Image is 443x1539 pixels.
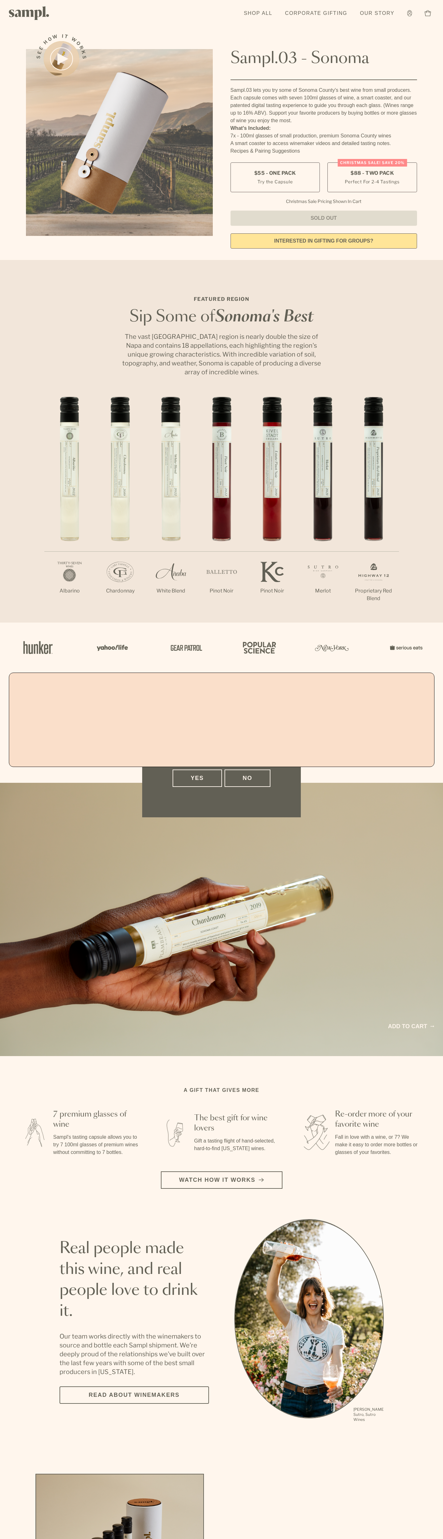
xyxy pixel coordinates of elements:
p: Chardonnay [95,587,146,595]
img: Sampl logo [9,6,49,20]
li: 7 / 7 [348,397,399,623]
li: 2 / 7 [95,397,146,615]
a: interested in gifting for groups? [231,233,417,249]
button: See how it works [44,41,79,77]
button: No [225,769,270,787]
span: $88 - Two Pack [351,170,394,177]
button: Sold Out [231,211,417,226]
small: Perfect For 2-4 Tastings [345,178,399,185]
div: slide 1 [234,1219,384,1423]
a: Corporate Gifting [282,6,351,20]
li: 4 / 7 [196,397,247,615]
p: White Blend [146,587,196,595]
button: Yes [173,769,222,787]
ul: carousel [234,1219,384,1423]
li: 3 / 7 [146,397,196,615]
p: [PERSON_NAME] Sutro, Sutro Wines [353,1407,384,1422]
p: Proprietary Red Blend [348,587,399,602]
div: Christmas SALE! Save 20% [338,159,407,167]
li: 5 / 7 [247,397,298,615]
p: Pinot Noir [196,587,247,595]
span: $55 - One Pack [254,170,296,177]
li: 6 / 7 [298,397,348,615]
p: Pinot Noir [247,587,298,595]
img: Sampl.03 - Sonoma [26,49,213,236]
p: Merlot [298,587,348,595]
a: Shop All [241,6,275,20]
p: Albarino [44,587,95,595]
a: Add to cart [388,1022,434,1031]
small: Try the Capsule [257,178,293,185]
li: 1 / 7 [44,397,95,615]
a: Our Story [357,6,398,20]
